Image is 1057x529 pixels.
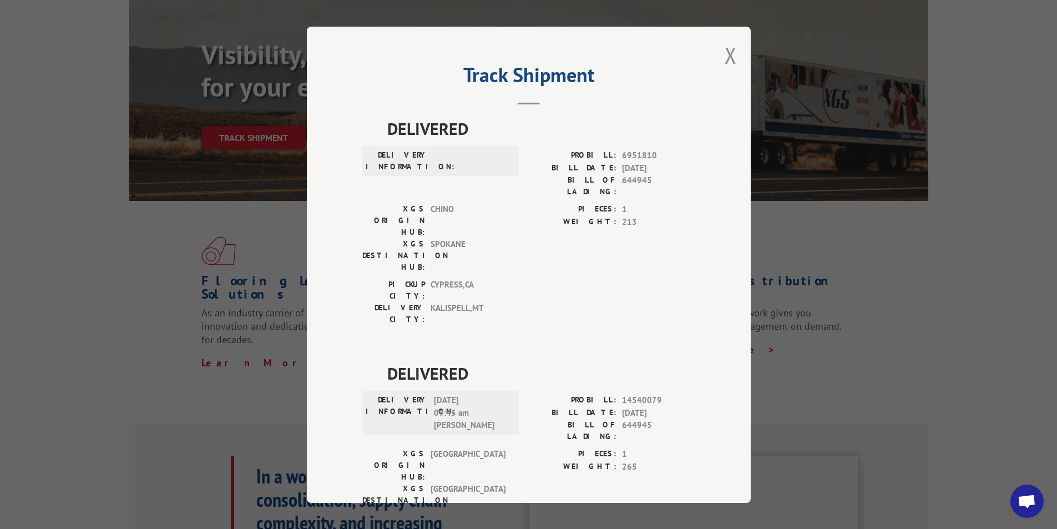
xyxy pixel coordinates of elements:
[529,215,616,228] label: WEIGHT:
[529,394,616,407] label: PROBILL:
[725,41,737,70] button: Close modal
[431,448,505,483] span: [GEOGRAPHIC_DATA]
[529,149,616,162] label: PROBILL:
[362,448,425,483] label: XGS ORIGIN HUB:
[1010,485,1044,518] a: Open chat
[362,483,425,518] label: XGS DESTINATION HUB:
[622,174,695,198] span: 644945
[622,460,695,473] span: 265
[431,238,505,273] span: SPOKANE
[362,203,425,238] label: XGS ORIGIN HUB:
[366,394,428,432] label: DELIVERY INFORMATION:
[622,394,695,407] span: 14540079
[622,203,695,216] span: 1
[387,116,695,141] span: DELIVERED
[529,406,616,419] label: BILL DATE:
[529,419,616,442] label: BILL OF LADING:
[434,394,509,432] span: [DATE] 09:45 am [PERSON_NAME]
[366,149,428,173] label: DELIVERY INFORMATION:
[622,419,695,442] span: 644945
[622,149,695,162] span: 6951810
[431,302,505,325] span: KALISPELL , MT
[622,215,695,228] span: 213
[529,162,616,174] label: BILL DATE:
[622,448,695,461] span: 1
[362,302,425,325] label: DELIVERY CITY:
[529,174,616,198] label: BILL OF LADING:
[387,361,695,386] span: DELIVERED
[362,238,425,273] label: XGS DESTINATION HUB:
[431,483,505,518] span: [GEOGRAPHIC_DATA]
[431,203,505,238] span: CHINO
[362,279,425,302] label: PICKUP CITY:
[362,67,695,88] h2: Track Shipment
[529,460,616,473] label: WEIGHT:
[622,406,695,419] span: [DATE]
[529,448,616,461] label: PIECES:
[431,279,505,302] span: CYPRESS , CA
[529,203,616,216] label: PIECES:
[622,162,695,174] span: [DATE]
